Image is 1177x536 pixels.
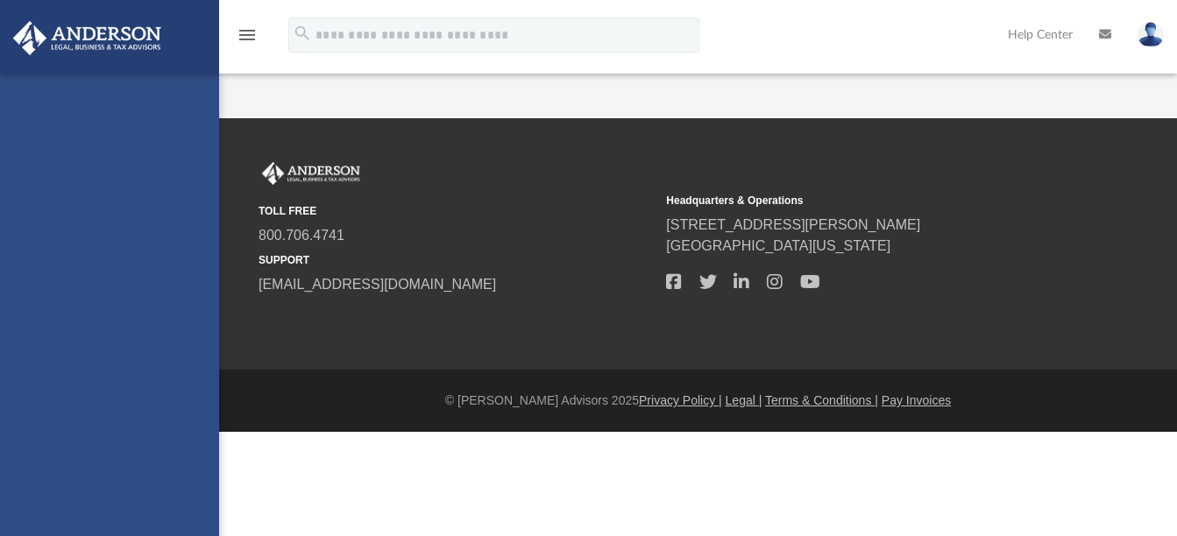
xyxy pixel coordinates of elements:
[8,21,167,55] img: Anderson Advisors Platinum Portal
[259,277,496,292] a: [EMAIL_ADDRESS][DOMAIN_NAME]
[666,238,890,253] a: [GEOGRAPHIC_DATA][US_STATE]
[259,252,654,268] small: SUPPORT
[666,217,920,232] a: [STREET_ADDRESS][PERSON_NAME]
[219,391,1177,410] div: © [PERSON_NAME] Advisors 2025
[259,162,364,185] img: Anderson Advisors Platinum Portal
[666,193,1061,208] small: Headquarters & Operations
[259,203,654,219] small: TOLL FREE
[639,393,722,407] a: Privacy Policy |
[765,393,878,407] a: Terms & Conditions |
[259,228,344,243] a: 800.706.4741
[1138,22,1164,47] img: User Pic
[882,393,951,407] a: Pay Invoices
[293,24,312,43] i: search
[237,33,258,46] a: menu
[237,25,258,46] i: menu
[726,393,762,407] a: Legal |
